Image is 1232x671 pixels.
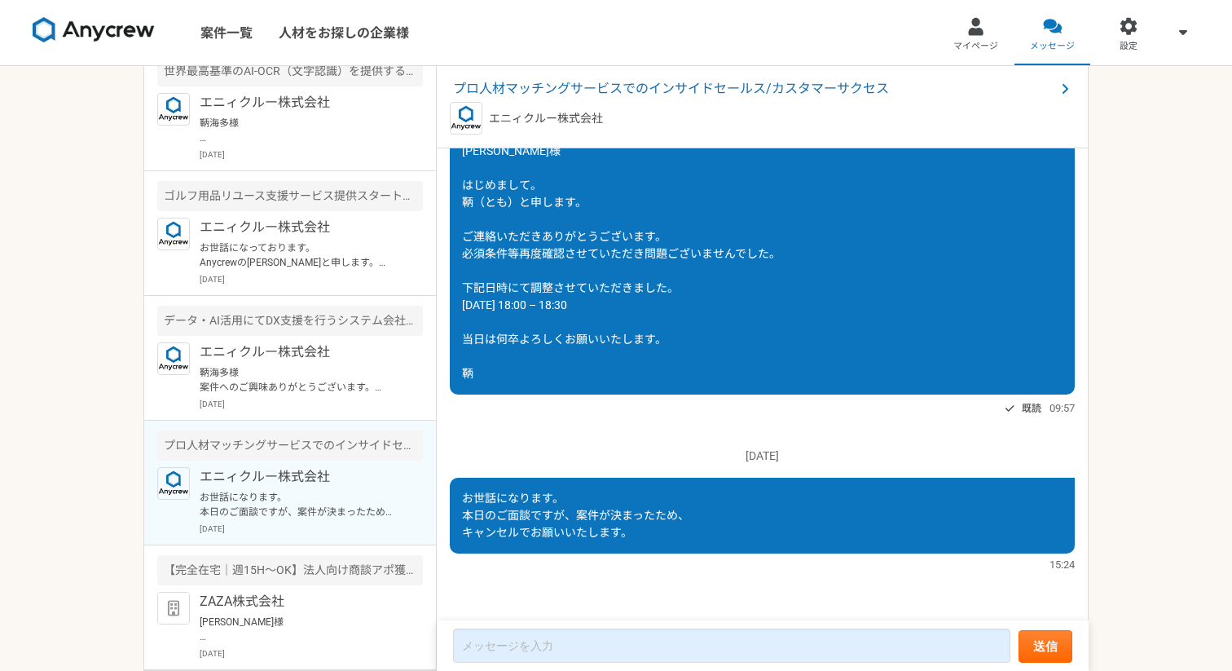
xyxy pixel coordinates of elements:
[157,430,423,461] div: プロ人材マッチングサービスでのインサイドセールス/カスタマーサクセス
[157,56,423,86] div: 世界最高基準のAI-OCR（文字認識）を提供するメガベンチャー パートナー営業
[200,241,401,270] p: お世話になっております。 Anycrewの[PERSON_NAME]と申します。 ご経歴を拝見させていただき、お声がけさせていただきましたが、こちらの案件の応募はいかがでしょうか。 必須スキル面...
[462,144,781,380] span: [PERSON_NAME]様 はじめまして。 鞆（とも）と申します。 ご連絡いただきありがとうございます。 必須条件等再度確認させていただき問題ございませんでした。 下記日時にて調整させていただ...
[200,93,401,113] p: エニィクルー株式会社
[157,93,190,126] img: logo_text_blue_01.png
[157,306,423,336] div: データ・AI活用にてDX支援を行うシステム会社でのインサイドセールスを募集
[200,615,401,644] p: [PERSON_NAME]様 お世話になります。鞆です。 当日のURL、会社紹介等、ご共有いただきありがとうございます。 事前に確認させていただきます。 何卒よろしくお願いいたします。 鞆
[157,592,190,625] img: default_org_logo-42cde973f59100197ec2c8e796e4974ac8490bb5b08a0eb061ff975e4574aa76.png
[157,181,423,211] div: ゴルフ用品リユース支援サービス提供スタートアップ カスタマーサクセス（店舗営業）
[200,148,423,161] p: [DATE]
[1030,40,1075,53] span: メッセージ
[462,492,689,539] span: お世話になります。 本日のご面談ですが、案件が決まったため、 キャンセルでお願いいたします。
[450,102,482,135] img: logo_text_blue_01.png
[157,467,190,500] img: logo_text_blue_01.png
[1019,630,1072,663] button: 送信
[157,218,190,250] img: logo_text_blue_01.png
[200,365,401,395] p: 鞆海多様 案件へのご興味ありがとうございます。 可能でしたら案件説明と合わせ、ご経験をお伺いできればと思います。下記よりご面談の設定をお願いできますでしょうか？（所要：30分程度-1時間程度：オ...
[157,342,190,375] img: logo_text_blue_01.png
[200,490,401,519] p: お世話になります。 本日のご面談ですが、案件が決まったため、 キャンセルでお願いいたします。
[450,448,1075,465] p: [DATE]
[200,592,401,611] p: ZAZA株式会社
[200,218,401,237] p: エニィクルー株式会社
[200,273,423,285] p: [DATE]
[33,17,155,43] img: 8DqYSo04kwAAAAASUVORK5CYII=
[200,342,401,362] p: エニィクルー株式会社
[489,110,603,127] p: エニィクルー株式会社
[1022,399,1041,418] span: 既読
[200,523,423,535] p: [DATE]
[453,79,1055,99] span: プロ人材マッチングサービスでのインサイドセールス/カスタマーサクセス
[200,647,423,660] p: [DATE]
[157,555,423,585] div: 【完全在宅｜週15H〜OK】法人向け商談アポ獲得をお願いします！
[1049,400,1075,416] span: 09:57
[953,40,998,53] span: マイページ
[200,398,423,410] p: [DATE]
[200,116,401,145] p: 鞆海多様 いつもAnycrewのご利用、ありがとうございます。 プロフィールを拝見し、本件もしご興味がございましたら、是非ご案内させて頂ければと思うのですが、ご興味・ご関心はいかがでしょうか？
[200,467,401,487] p: エニィクルー株式会社
[1049,557,1075,572] span: 15:24
[1120,40,1137,53] span: 設定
